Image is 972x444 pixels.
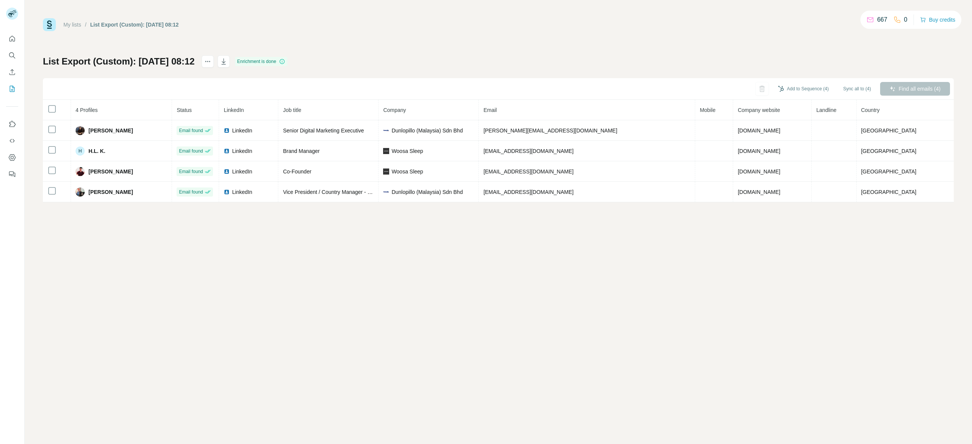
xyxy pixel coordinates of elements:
[391,147,423,155] span: Woosa Sleep
[90,21,179,28] div: List Export (Custom): [DATE] 08:12
[85,21,87,28] li: /
[920,14,955,25] button: Buy credits
[179,127,203,134] span: Email found
[6,49,18,62] button: Search
[283,168,311,175] span: Co-Founder
[861,107,880,113] span: Country
[283,148,320,154] span: Brand Manager
[383,189,389,195] img: company-logo
[861,128,917,134] span: [GEOGRAPHIC_DATA]
[391,188,463,196] span: Dunlopillo (Malaysia) Sdn Bhd
[76,167,85,176] img: Avatar
[738,168,780,175] span: [DOMAIN_NAME]
[6,65,18,79] button: Enrich CSV
[179,148,203,154] span: Email found
[232,147,252,155] span: LinkedIn
[383,107,406,113] span: Company
[6,134,18,148] button: Use Surfe API
[283,128,364,134] span: Senior Digital Marketing Executive
[224,189,230,195] img: LinkedIn logo
[877,15,887,24] p: 667
[224,107,244,113] span: LinkedIn
[483,128,617,134] span: [PERSON_NAME][EMAIL_ADDRESS][DOMAIN_NAME]
[232,168,252,175] span: LinkedIn
[6,32,18,46] button: Quick start
[904,15,907,24] p: 0
[383,168,389,175] img: company-logo
[76,187,85,197] img: Avatar
[483,168,573,175] span: [EMAIL_ADDRESS][DOMAIN_NAME]
[838,83,876,94] button: Sync all to (4)
[43,55,195,68] h1: List Export (Custom): [DATE] 08:12
[76,146,85,156] div: H
[63,22,81,28] a: My lists
[700,107,715,113] span: Mobile
[88,188,133,196] span: [PERSON_NAME]
[383,128,389,134] img: company-logo
[224,148,230,154] img: LinkedIn logo
[232,188,252,196] span: LinkedIn
[235,57,288,66] div: Enrichment is done
[391,168,423,175] span: Woosa Sleep
[483,189,573,195] span: [EMAIL_ADDRESS][DOMAIN_NAME]
[861,148,917,154] span: [GEOGRAPHIC_DATA]
[88,168,133,175] span: [PERSON_NAME]
[6,117,18,131] button: Use Surfe on LinkedIn
[283,189,568,195] span: Vice President / Country Manager - [GEOGRAPHIC_DATA]/ Export / Regional Head of Marketing [GEOGRA...
[738,107,780,113] span: Company website
[283,107,301,113] span: Job title
[6,82,18,96] button: My lists
[773,83,834,94] button: Add to Sequence (4)
[88,127,133,134] span: [PERSON_NAME]
[6,167,18,181] button: Feedback
[861,168,917,175] span: [GEOGRAPHIC_DATA]
[179,189,203,195] span: Email found
[483,107,497,113] span: Email
[177,107,192,113] span: Status
[391,127,463,134] span: Dunlopillo (Malaysia) Sdn Bhd
[738,148,780,154] span: [DOMAIN_NAME]
[483,148,573,154] span: [EMAIL_ADDRESS][DOMAIN_NAME]
[88,147,105,155] span: H.L. K.
[43,18,56,31] img: Surfe Logo
[843,85,871,92] span: Sync all to (4)
[224,168,230,175] img: LinkedIn logo
[383,148,389,154] img: company-logo
[224,128,230,134] img: LinkedIn logo
[179,168,203,175] span: Email found
[738,128,780,134] span: [DOMAIN_NAME]
[232,127,252,134] span: LinkedIn
[816,107,836,113] span: Landline
[76,126,85,135] img: Avatar
[738,189,780,195] span: [DOMAIN_NAME]
[76,107,98,113] span: 4 Profiles
[202,55,214,68] button: actions
[861,189,917,195] span: [GEOGRAPHIC_DATA]
[6,151,18,164] button: Dashboard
